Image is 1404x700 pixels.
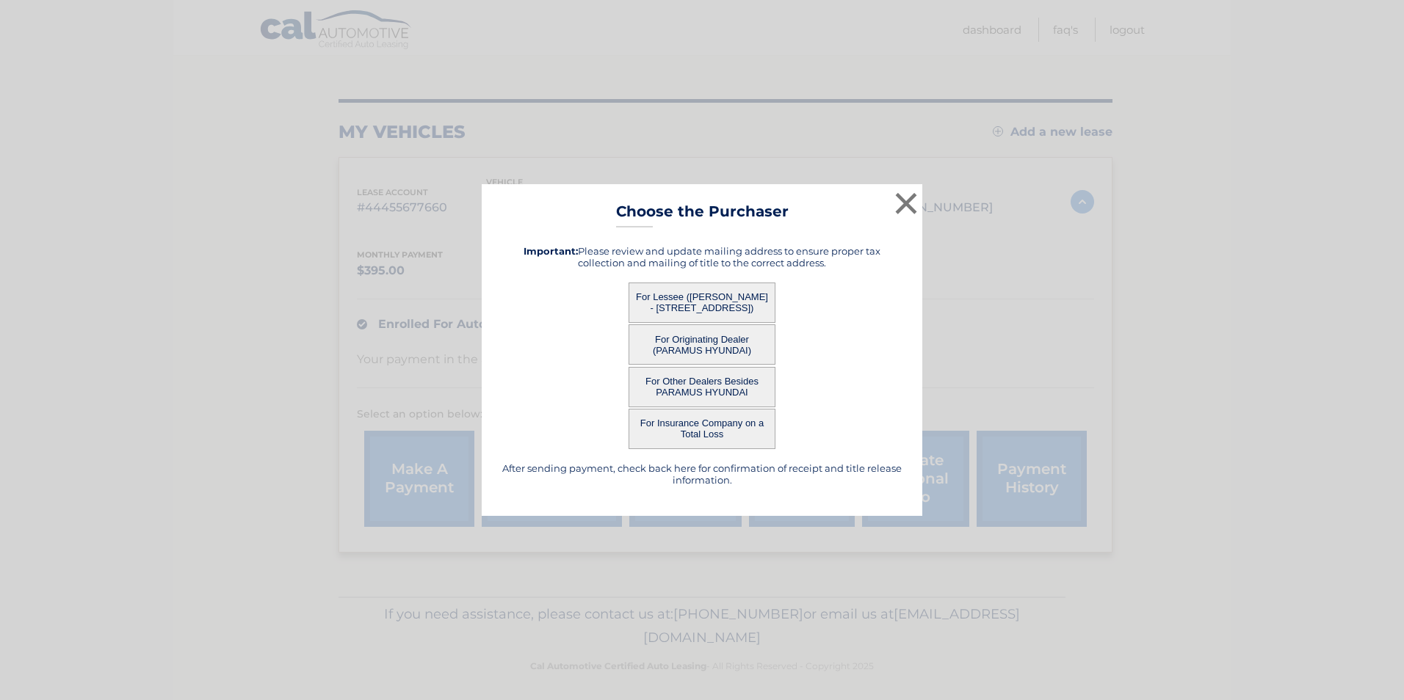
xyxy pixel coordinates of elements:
button: × [891,189,921,218]
h5: Please review and update mailing address to ensure proper tax collection and mailing of title to ... [500,245,904,269]
button: For Other Dealers Besides PARAMUS HYUNDAI [629,367,775,407]
h3: Choose the Purchaser [616,203,789,228]
h5: After sending payment, check back here for confirmation of receipt and title release information. [500,462,904,486]
button: For Originating Dealer (PARAMUS HYUNDAI) [629,324,775,365]
button: For Lessee ([PERSON_NAME] - [STREET_ADDRESS]) [629,282,775,323]
strong: Important: [524,245,578,257]
button: For Insurance Company on a Total Loss [629,409,775,449]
